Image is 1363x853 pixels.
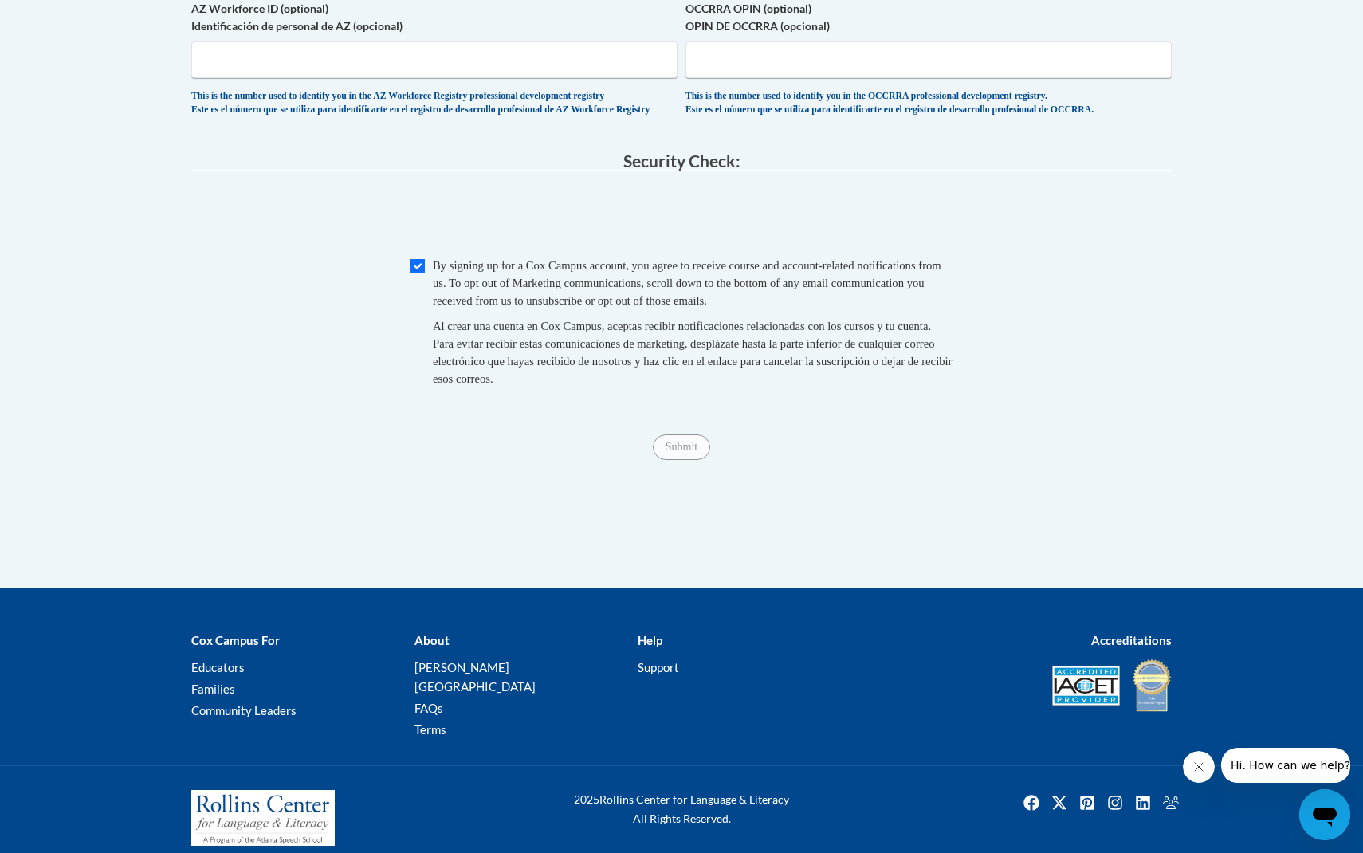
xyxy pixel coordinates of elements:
[191,633,280,647] b: Cox Campus For
[638,660,679,674] a: Support
[560,187,803,249] iframe: reCAPTCHA
[514,790,849,828] div: Rollins Center for Language & Literacy All Rights Reserved.
[1019,790,1044,816] a: Facebook
[1074,790,1100,816] a: Pinterest
[414,633,450,647] b: About
[414,660,536,694] a: [PERSON_NAME][GEOGRAPHIC_DATA]
[414,701,443,715] a: FAQs
[1130,790,1156,816] a: Linkedin
[1299,789,1350,840] iframe: Button to launch messaging window
[191,682,235,696] a: Families
[1183,751,1215,783] iframe: Close message
[191,660,245,674] a: Educators
[623,151,740,171] span: Security Check:
[433,259,941,307] span: By signing up for a Cox Campus account, you agree to receive course and account-related notificat...
[414,722,446,737] a: Terms
[1047,790,1072,816] img: Twitter icon
[1102,790,1128,816] a: Instagram
[1047,790,1072,816] a: Twitter
[1052,666,1120,706] img: Accredited IACET® Provider
[574,792,599,806] span: 2025
[1102,790,1128,816] img: Instagram icon
[1221,748,1350,783] iframe: Message from company
[1074,790,1100,816] img: Pinterest icon
[1158,790,1184,816] img: Facebook group icon
[433,320,952,385] span: Al crear una cuenta en Cox Campus, aceptas recibir notificaciones relacionadas con los cursos y t...
[1158,790,1184,816] a: Facebook Group
[1091,633,1172,647] b: Accreditations
[638,633,662,647] b: Help
[191,703,297,717] a: Community Leaders
[1132,658,1172,713] img: IDA® Accredited
[685,90,1172,116] div: This is the number used to identify you in the OCCRRA professional development registry. Este es ...
[191,790,335,846] img: Rollins Center for Language & Literacy - A Program of the Atlanta Speech School
[1019,790,1044,816] img: Facebook icon
[1130,790,1156,816] img: LinkedIn icon
[191,90,678,116] div: This is the number used to identify you in the AZ Workforce Registry professional development reg...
